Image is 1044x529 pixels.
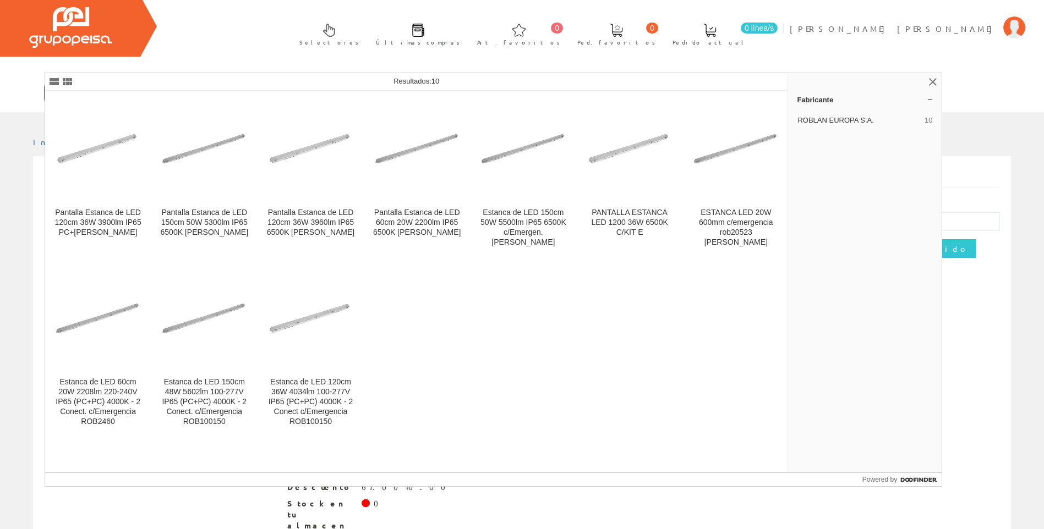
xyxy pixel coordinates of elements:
span: ROBLAN EUROPA S.A. [797,115,920,125]
div: Estanca de LED 150cm 48W 5602lm 100-277V IP65 (PC+PC) 4000K - 2 Conect. c/Emergencia ROB100150 [160,377,248,427]
span: 10 [925,115,932,125]
a: ESTANCA LED 20W 600mm c/emergencia rob20523 roblan ESTANCA LED 20W 600mm c/emergencia rob20523 [P... [683,91,789,260]
a: Pantalla Estanca de LED 120cm 36W 3900lm IP65 PC+P Roblan Pantalla Estanca de LED 120cm 36W 3900l... [45,91,151,260]
div: ESTANCA LED 20W 600mm c/emergencia rob20523 [PERSON_NAME] [692,208,780,247]
div: 67.00+0.00 [362,482,452,493]
span: [PERSON_NAME] [PERSON_NAME] [790,23,998,34]
a: Fabricante [788,91,942,108]
span: Descuento [287,482,353,493]
a: Estanca de LED 120cm 36W 4034lm 100-277V IP65 (PC+PC) 4000K - 2 Conect c/Emergencia ROB100150 Est... [258,261,363,439]
span: Selectores [299,37,359,48]
div: PANTALLA ESTANCA LED 1200 36W 6500K C/KIT E [586,208,674,238]
span: Pedido actual [673,37,747,48]
a: Pantalla Estanca de LED 150cm 50W 5300lm IP65 6500K Roblan Pantalla Estanca de LED 150cm 50W 5300... [151,91,257,260]
img: Pantalla Estanca de LED 120cm 36W 3900lm IP65 PC+P Roblan [54,130,142,169]
div: 0 [374,498,385,509]
a: PANTALLA ESTANCA LED 1200 36W 6500K C/KIT E PANTALLA ESTANCA LED 1200 36W 6500K C/KIT E [577,91,682,260]
span: Art. favoritos [477,37,560,48]
div: Pantalla Estanca de LED 120cm 36W 3960lm IP65 6500K [PERSON_NAME] [266,208,354,238]
div: Estanca de LED 150cm 50W 5500lm IP65 6500K c/Emergen.[PERSON_NAME] [479,208,567,247]
div: Pantalla Estanca de LED 120cm 36W 3900lm IP65 PC+[PERSON_NAME] [54,208,142,238]
div: Pantalla Estanca de LED 60cm 20W 2200lm IP65 6500K [PERSON_NAME] [373,208,461,238]
a: [PERSON_NAME] [PERSON_NAME] [790,14,1025,25]
a: Estanca de LED 150cm 50W 5500lm IP65 6500K c/Emergen.Roblan Estanca de LED 150cm 50W 5500lm IP65 ... [471,91,576,260]
img: ESTANCA LED 20W 600mm c/emergencia rob20523 roblan [692,131,780,168]
a: Pantalla Estanca de LED 120cm 36W 3960lm IP65 6500K Roblan Pantalla Estanca de LED 120cm 36W 3960... [258,91,363,260]
img: Pantalla Estanca de LED 150cm 50W 5300lm IP65 6500K Roblan [160,131,248,168]
img: Pantalla Estanca de LED 60cm 20W 2200lm IP65 6500K Roblan [373,131,461,168]
img: Estanca de LED 150cm 48W 5602lm 100-277V IP65 (PC+PC) 4000K - 2 Conect. c/Emergencia ROB100150 [160,300,248,338]
img: Pantalla Estanca de LED 120cm 36W 3960lm IP65 6500K Roblan [266,130,354,169]
span: Powered by [862,475,897,484]
a: Inicio [33,137,80,147]
img: PANTALLA ESTANCA LED 1200 36W 6500K C/KIT E [586,130,674,169]
img: Grupo Peisa [29,7,112,48]
img: Estanca de LED 150cm 50W 5500lm IP65 6500K c/Emergen.Roblan [479,131,567,168]
a: Últimas compras [365,14,466,52]
img: Estanca de LED 120cm 36W 4034lm 100-277V IP65 (PC+PC) 4000K - 2 Conect c/Emergencia ROB100150 [266,300,354,339]
div: Estanca de LED 120cm 36W 4034lm 100-277V IP65 (PC+PC) 4000K - 2 Conect c/Emergencia ROB100150 [266,377,354,427]
div: Estanca de LED 60cm 20W 2208lm 220-240V IP65 (PC+PC) 4000K - 2 Conect. c/Emergencia ROB2460 [54,377,142,427]
span: Resultados: [393,77,439,85]
span: 0 [551,23,563,34]
span: 0 [646,23,658,34]
a: Pantalla Estanca de LED 60cm 20W 2200lm IP65 6500K Roblan Pantalla Estanca de LED 60cm 20W 2200lm... [364,91,470,260]
span: Ped. favoritos [577,37,655,48]
a: Estanca de LED 60cm 20W 2208lm 220-240V IP65 (PC+PC) 4000K - 2 Conect. c/Emergencia ROB2460 Estan... [45,261,151,439]
span: 10 [431,77,439,85]
div: Pantalla Estanca de LED 150cm 50W 5300lm IP65 6500K [PERSON_NAME] [160,208,248,238]
a: Powered by [862,473,942,486]
img: Estanca de LED 60cm 20W 2208lm 220-240V IP65 (PC+PC) 4000K - 2 Conect. c/Emergencia ROB2460 [54,300,142,338]
span: 0 línea/s [741,23,778,34]
span: Últimas compras [376,37,460,48]
a: Selectores [288,14,364,52]
a: Estanca de LED 150cm 48W 5602lm 100-277V IP65 (PC+PC) 4000K - 2 Conect. c/Emergencia ROB100150 Es... [151,261,257,439]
